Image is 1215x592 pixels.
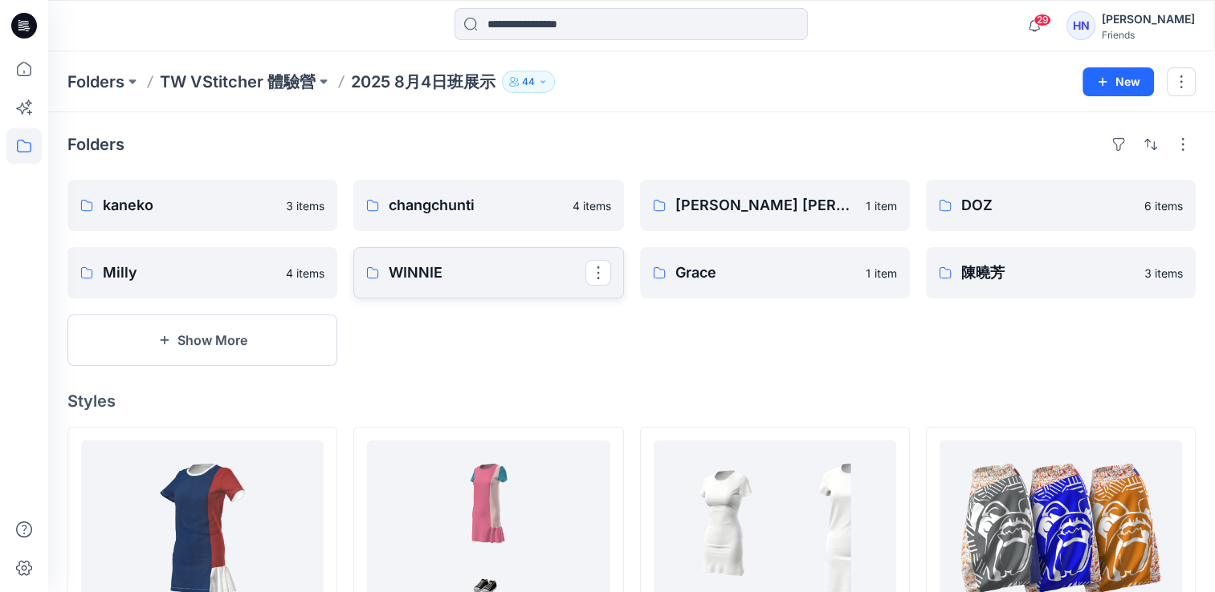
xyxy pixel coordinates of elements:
a: TW VStitcher 體驗營 [160,71,316,93]
p: 1 item [866,265,897,282]
div: HN [1066,11,1095,40]
span: 29 [1034,14,1051,26]
p: 3 items [286,197,324,214]
p: 2025 8月4日班展示 [351,71,495,93]
p: 4 items [286,265,324,282]
p: 3 items [1144,265,1183,282]
a: Folders [67,71,124,93]
a: 陳曉芳3 items [926,247,1196,298]
a: changchunti4 items [353,180,623,231]
div: [PERSON_NAME] [1102,10,1195,29]
p: WINNIE [389,262,585,284]
p: DOZ [961,194,1135,217]
a: Grace1 item [640,247,910,298]
a: [PERSON_NAME] [PERSON_NAME]1 item [640,180,910,231]
p: kaneko [103,194,276,217]
h4: Styles [67,391,1196,411]
p: 1 item [866,197,897,214]
a: WINNIE [353,247,623,298]
a: kaneko3 items [67,180,337,231]
h4: Folders [67,135,124,154]
p: 44 [522,73,535,91]
p: Grace [675,262,856,284]
p: 4 items [573,197,611,214]
a: Milly4 items [67,247,337,298]
p: changchunti [389,194,562,217]
button: Show More [67,314,337,366]
p: 陳曉芳 [961,262,1135,284]
p: [PERSON_NAME] [PERSON_NAME] [675,194,856,217]
div: Friends [1102,29,1195,41]
p: 6 items [1144,197,1183,214]
p: Milly [103,262,276,284]
a: DOZ6 items [926,180,1196,231]
button: New [1082,67,1154,96]
button: 44 [502,71,555,93]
